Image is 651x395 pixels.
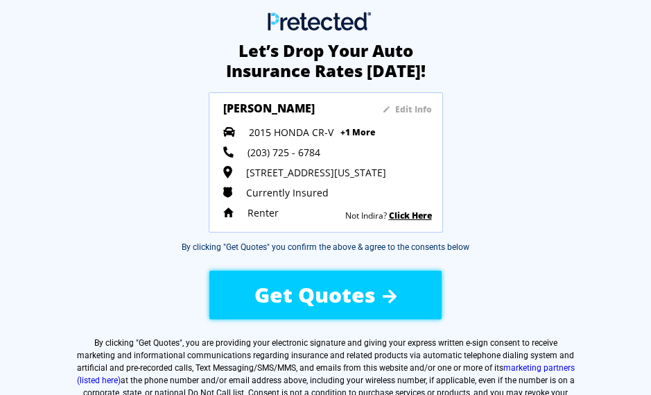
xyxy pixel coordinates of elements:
[209,271,442,319] button: Get Quotes
[77,363,575,385] a: marketing partners (listed here)
[182,241,469,253] div: By clicking "Get Quotes" you confirm the above & agree to the consents below
[268,12,371,31] img: Main Logo
[215,41,437,81] h2: Let’s Drop Your Auto Insurance Rates [DATE]!
[249,126,333,139] span: 2015 HONDA CR-V
[248,206,279,219] span: Renter
[139,338,180,348] span: Get Quotes
[254,280,376,309] span: Get Quotes
[246,186,329,199] span: Currently Insured
[223,101,341,115] h3: [PERSON_NAME]
[395,103,432,115] sapn: Edit Info
[246,166,386,179] span: [STREET_ADDRESS][US_STATE]
[340,126,375,138] span: +1 More
[248,146,320,159] span: (203) 725 - 6784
